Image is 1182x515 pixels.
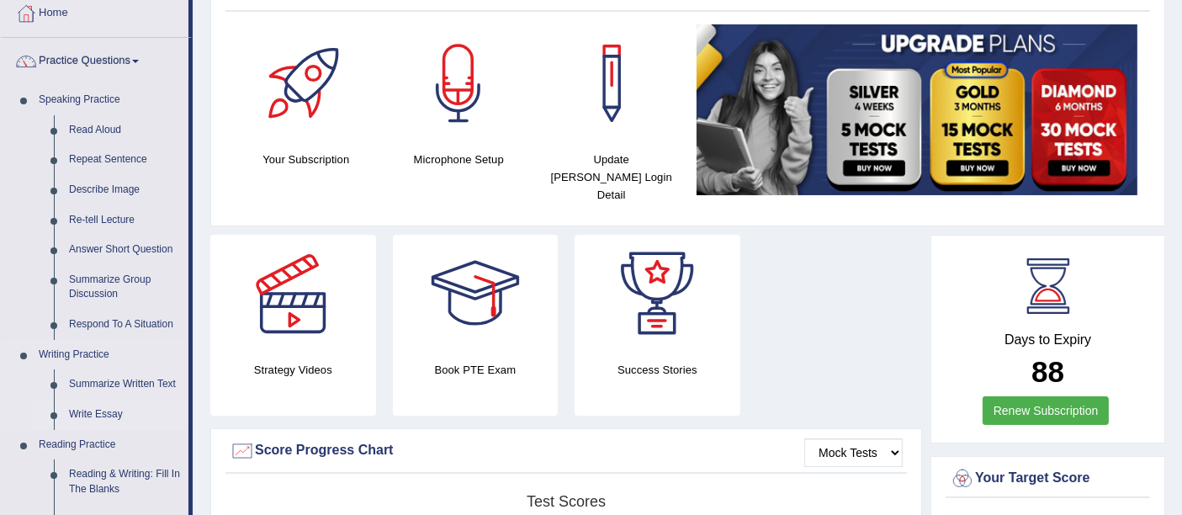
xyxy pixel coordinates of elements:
[230,438,903,464] div: Score Progress Chart
[527,493,606,510] tspan: Test scores
[31,340,188,370] a: Writing Practice
[391,151,527,168] h4: Microphone Setup
[543,151,680,204] h4: Update [PERSON_NAME] Login Detail
[61,205,188,236] a: Re-tell Lecture
[575,361,740,379] h4: Success Stories
[61,400,188,430] a: Write Essay
[393,361,559,379] h4: Book PTE Exam
[61,265,188,310] a: Summarize Group Discussion
[950,332,1146,348] h4: Days to Expiry
[210,361,376,379] h4: Strategy Videos
[61,115,188,146] a: Read Aloud
[1,38,188,80] a: Practice Questions
[950,466,1146,491] div: Your Target Score
[61,310,188,340] a: Respond To A Situation
[1031,355,1064,388] b: 88
[31,430,188,460] a: Reading Practice
[61,145,188,175] a: Repeat Sentence
[238,151,374,168] h4: Your Subscription
[31,85,188,115] a: Speaking Practice
[61,235,188,265] a: Answer Short Question
[697,24,1138,195] img: small5.jpg
[61,369,188,400] a: Summarize Written Text
[983,396,1110,425] a: Renew Subscription
[61,175,188,205] a: Describe Image
[61,459,188,504] a: Reading & Writing: Fill In The Blanks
